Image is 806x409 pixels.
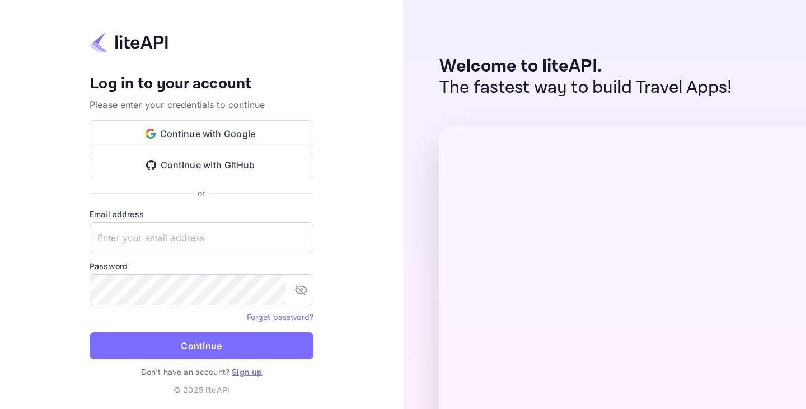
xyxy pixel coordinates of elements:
[232,367,262,377] a: Sign up
[90,222,313,253] input: Enter your email address
[90,74,313,94] h4: Log in to your account
[198,187,205,199] p: or
[90,366,313,378] p: Don't have an account?
[247,311,313,322] a: Forget password?
[290,279,312,301] button: toggle password visibility
[439,56,732,77] p: Welcome to liteAPI.
[90,332,313,359] button: Continue
[90,31,168,53] img: liteapi
[90,260,313,272] label: Password
[90,152,313,178] button: Continue with GitHub
[90,208,313,220] label: Email address
[247,312,313,322] a: Forget password?
[174,384,229,396] p: © 2025 liteAPI
[90,98,313,111] p: Please enter your credentials to continue
[90,120,313,147] button: Continue with Google
[439,77,732,98] p: The fastest way to build Travel Apps!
